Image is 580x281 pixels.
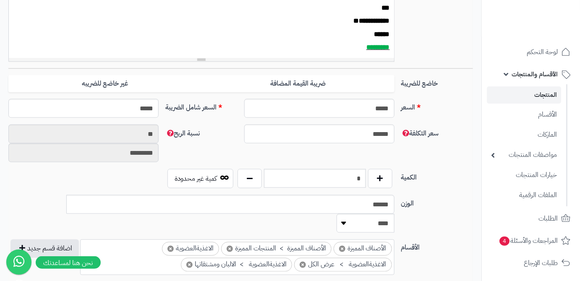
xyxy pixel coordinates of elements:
[162,99,240,112] label: السعر شامل الضريبة
[165,128,200,138] span: نسبة الربح
[201,75,395,92] label: ضريبة القيمة المضافة
[334,242,392,256] li: الأصناف المميزة
[401,128,439,138] span: سعر التكلفة
[487,42,575,62] a: لوحة التحكم
[398,99,476,112] label: السعر
[487,231,575,251] a: المراجعات والأسئلة4
[524,257,558,269] span: طلبات الإرجاع
[487,126,561,144] a: الماركات
[181,258,292,272] li: الاغذيةالعضوية > الالبان ومشتقاتها
[487,146,561,164] a: مواصفات المنتجات
[512,68,558,80] span: الأقسام والمنتجات
[487,253,575,273] a: طلبات الإرجاع
[398,195,476,208] label: الوزن
[487,186,561,204] a: الملفات الرقمية
[339,246,345,252] span: ×
[221,242,332,256] li: الأصناف المميزة > المنتجات المميزة
[538,213,558,224] span: الطلبات
[186,262,193,268] span: ×
[398,169,476,182] label: الكمية
[227,246,233,252] span: ×
[487,106,561,124] a: الأقسام
[162,242,219,256] li: الاغذيةالعضوية
[398,75,476,88] label: خاضع للضريبة
[167,246,174,252] span: ×
[499,235,558,247] span: المراجعات والأسئلة
[487,166,561,184] a: خيارات المنتجات
[398,239,476,253] label: الأقسام
[487,208,575,229] a: الطلبات
[499,237,509,246] span: 4
[10,239,79,258] button: اضافة قسم جديد
[527,46,558,58] span: لوحة التحكم
[294,258,392,272] li: الاغذيةالعضوية > عرض الكل
[487,86,561,104] a: المنتجات
[300,262,306,268] span: ×
[8,75,201,92] label: غير خاضع للضريبه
